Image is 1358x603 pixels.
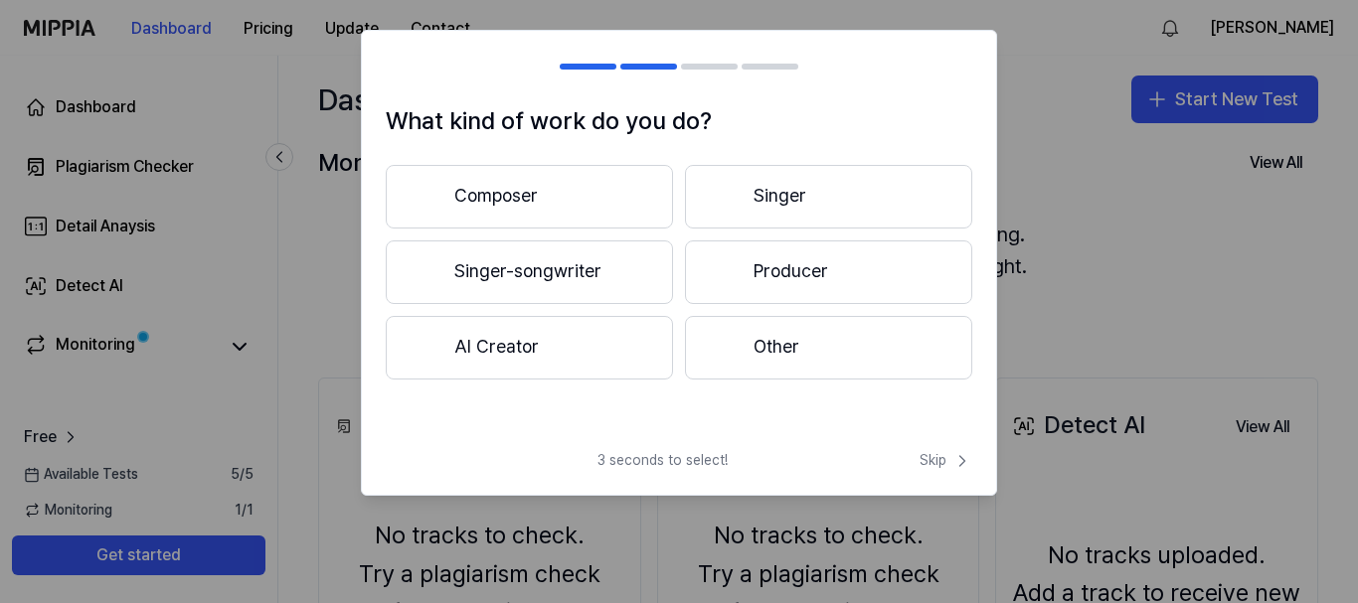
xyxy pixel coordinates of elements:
button: Singer-songwriter [386,240,673,304]
h1: What kind of work do you do? [386,102,972,140]
button: AI Creator [386,316,673,379]
span: 3 seconds to select! [597,451,728,471]
button: Producer [685,240,972,304]
button: Singer [685,165,972,228]
button: Other [685,316,972,379]
button: Composer [386,165,673,228]
button: Skip [916,451,972,471]
span: Skip [920,451,972,471]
